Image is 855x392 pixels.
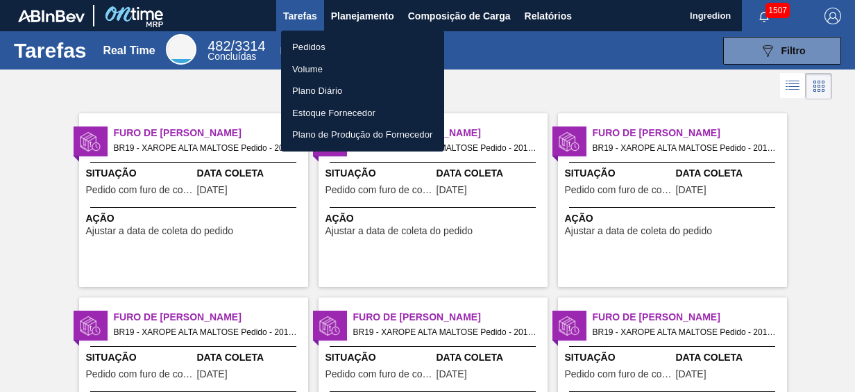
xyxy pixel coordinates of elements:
a: Pedidos [281,36,444,58]
a: Estoque Fornecedor [281,102,444,124]
a: Volume [281,58,444,81]
a: Plano de Produção do Fornecedor [281,124,444,146]
a: Plano Diário [281,80,444,102]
